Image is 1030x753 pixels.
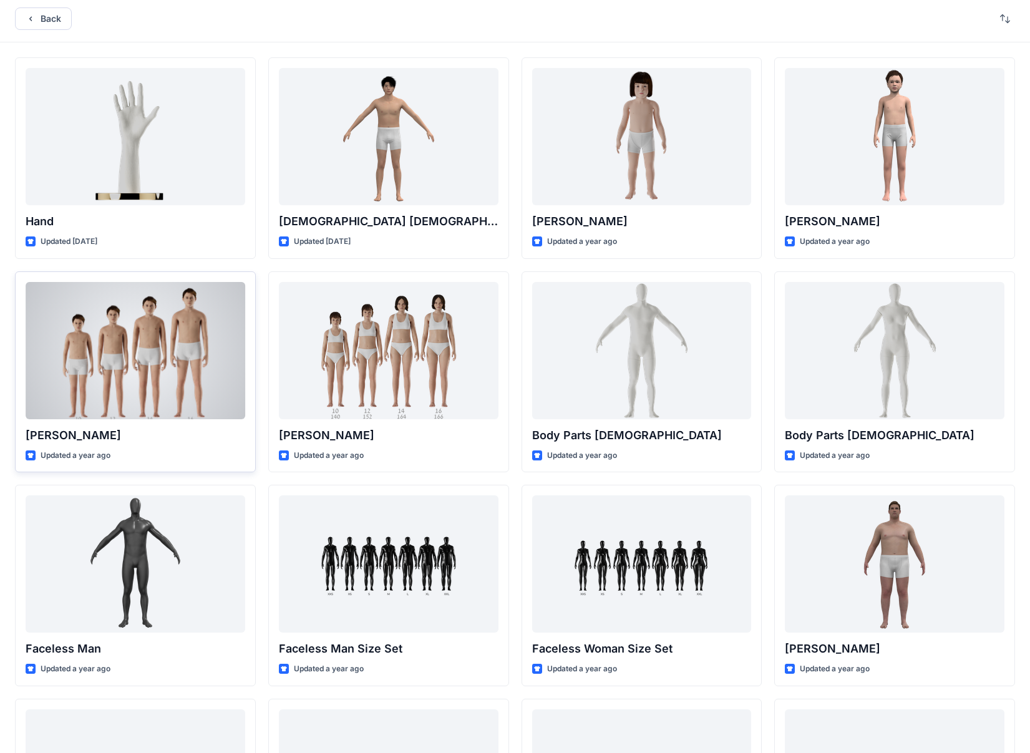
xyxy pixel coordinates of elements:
p: Faceless Man Size Set [279,640,498,658]
a: Faceless Man Size Set [279,495,498,633]
a: Faceless Man [26,495,245,633]
p: Faceless Woman Size Set [532,640,752,658]
p: Updated a year ago [800,663,870,676]
p: Updated a year ago [41,449,110,462]
p: Updated [DATE] [41,235,97,248]
p: Updated a year ago [800,235,870,248]
p: [PERSON_NAME] [279,427,498,444]
p: Updated a year ago [547,449,617,462]
a: Brandon [26,282,245,419]
p: Updated a year ago [800,449,870,462]
a: Joseph [785,495,1004,633]
a: Hand [26,68,245,205]
p: [PERSON_NAME] [26,427,245,444]
p: Updated a year ago [294,449,364,462]
p: [PERSON_NAME] [785,213,1004,230]
a: Body Parts Female [785,282,1004,419]
a: Charlie [532,68,752,205]
p: Updated a year ago [41,663,110,676]
p: Faceless Man [26,640,245,658]
a: Brenda [279,282,498,419]
a: Emil [785,68,1004,205]
p: Body Parts [DEMOGRAPHIC_DATA] [785,427,1004,444]
a: Body Parts Male [532,282,752,419]
p: Updated a year ago [547,235,617,248]
p: Updated [DATE] [294,235,351,248]
p: Body Parts [DEMOGRAPHIC_DATA] [532,427,752,444]
p: Updated a year ago [294,663,364,676]
p: Updated a year ago [547,663,617,676]
p: [PERSON_NAME] [532,213,752,230]
p: [DEMOGRAPHIC_DATA] [DEMOGRAPHIC_DATA] [279,213,498,230]
a: Male Asian [279,68,498,205]
a: Faceless Woman Size Set [532,495,752,633]
p: [PERSON_NAME] [785,640,1004,658]
button: Back [15,7,72,30]
p: Hand [26,213,245,230]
